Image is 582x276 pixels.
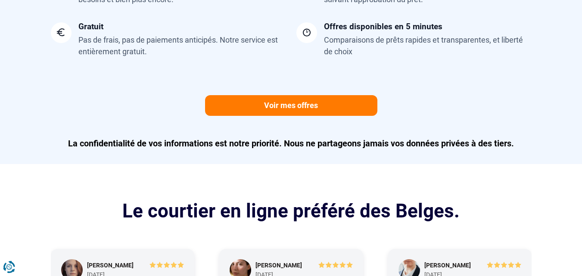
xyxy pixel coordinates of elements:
div: Comparaisons de prêts rapides et transparentes, et liberté de choix [324,34,532,57]
div: Gratuit [78,22,103,31]
div: Offres disponibles en 5 minutes [324,22,442,31]
h2: Le courtier en ligne préféré des Belges. [51,198,532,224]
div: [PERSON_NAME] [255,261,302,270]
a: Voir mes offres [205,95,377,116]
img: 5/5 [486,261,521,268]
img: 5/5 [318,261,352,268]
div: [PERSON_NAME] [87,261,133,270]
div: [PERSON_NAME] [424,261,470,270]
img: 5/5 [149,261,184,268]
div: Pas de frais, pas de paiements anticipés. Notre service est entièrement gratuit. [78,34,286,57]
p: La confidentialité de vos informations est notre priorité. Nous ne partageons jamais vos données ... [51,137,532,149]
